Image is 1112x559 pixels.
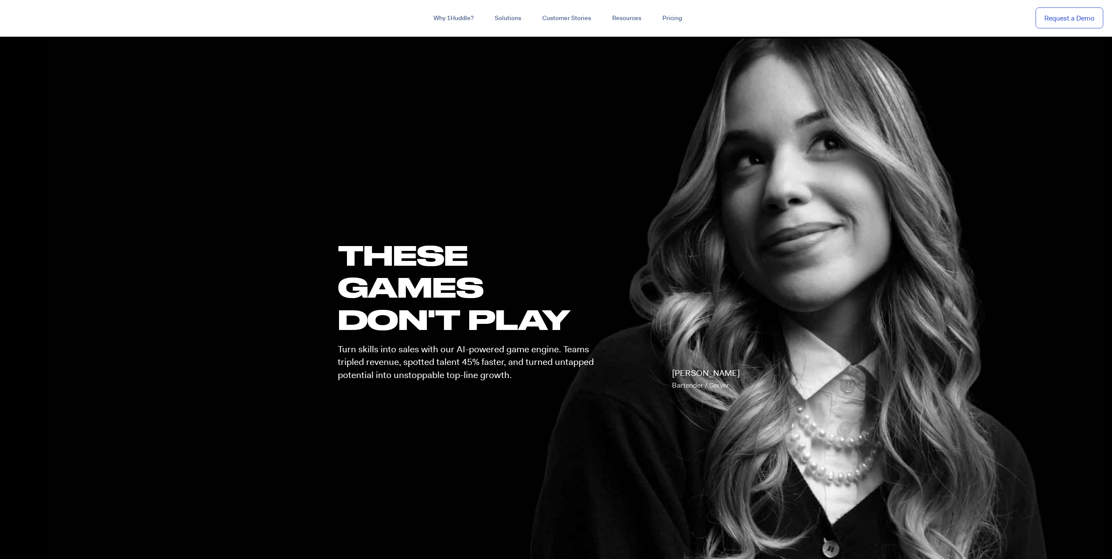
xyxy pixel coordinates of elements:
p: [PERSON_NAME] [672,367,740,392]
a: Solutions [484,10,532,26]
a: Customer Stories [532,10,602,26]
h1: these GAMES DON'T PLAY [338,239,602,335]
a: Why 1Huddle? [423,10,484,26]
p: Turn skills into sales with our AI-powered game engine. Teams tripled revenue, spotted talent 45%... [338,343,602,382]
span: Bartender / Server [672,381,729,390]
a: Resources [602,10,652,26]
img: ... [9,10,71,26]
a: Pricing [652,10,693,26]
a: Request a Demo [1036,7,1103,29]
